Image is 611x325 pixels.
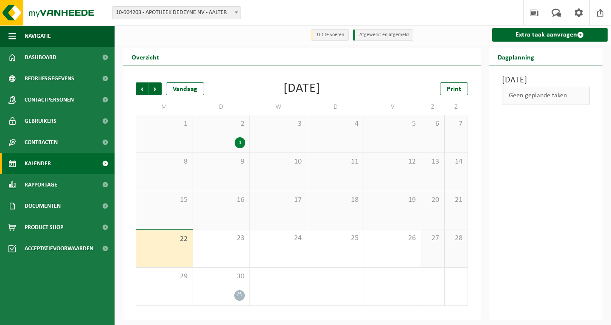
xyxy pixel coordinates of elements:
h3: [DATE] [502,74,590,87]
td: Z [445,99,468,115]
span: 18 [311,195,360,205]
span: Contactpersonen [25,89,74,110]
span: 8 [140,157,188,167]
span: 3 [254,119,303,129]
span: Contracten [25,132,58,153]
span: 5 [368,119,417,129]
span: Dashboard [25,47,56,68]
span: 14 [449,157,463,167]
td: D [307,99,364,115]
span: 29 [140,272,188,281]
span: Vorige [136,82,149,95]
h2: Dagplanning [489,48,543,65]
div: 1 [235,137,245,148]
span: Documenten [25,195,61,217]
span: 15 [140,195,188,205]
span: 16 [197,195,246,205]
span: 13 [426,157,440,167]
span: 24 [254,234,303,243]
a: Print [440,82,468,95]
span: 25 [311,234,360,243]
span: Bedrijfsgegevens [25,68,74,89]
td: Z [421,99,445,115]
span: 10-904203 - APOTHEEK DEDEYNE NV - AALTER [112,6,241,19]
li: Afgewerkt en afgemeld [353,29,413,41]
span: 30 [197,272,246,281]
a: Extra taak aanvragen [492,28,608,42]
iframe: chat widget [4,306,142,325]
span: 1 [140,119,188,129]
span: 21 [449,195,463,205]
span: Kalender [25,153,51,174]
span: Gebruikers [25,110,56,132]
span: Volgende [149,82,162,95]
span: Acceptatievoorwaarden [25,238,93,259]
span: 28 [449,234,463,243]
td: M [136,99,193,115]
span: 17 [254,195,303,205]
span: Product Shop [25,217,63,238]
div: Vandaag [166,82,204,95]
span: 9 [197,157,246,167]
span: 26 [368,234,417,243]
div: [DATE] [283,82,320,95]
span: 10-904203 - APOTHEEK DEDEYNE NV - AALTER [112,7,241,19]
span: 27 [426,234,440,243]
span: 23 [197,234,246,243]
span: 4 [311,119,360,129]
td: V [364,99,421,115]
span: 19 [368,195,417,205]
span: 12 [368,157,417,167]
span: Navigatie [25,25,51,47]
span: 10 [254,157,303,167]
span: Rapportage [25,174,57,195]
span: Print [447,86,461,93]
h2: Overzicht [123,48,168,65]
span: 20 [426,195,440,205]
li: Uit te voeren [311,29,349,41]
span: 6 [426,119,440,129]
td: D [193,99,250,115]
td: W [250,99,307,115]
span: 22 [140,235,188,244]
span: 11 [311,157,360,167]
div: Geen geplande taken [502,87,590,105]
span: 7 [449,119,463,129]
span: 2 [197,119,246,129]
